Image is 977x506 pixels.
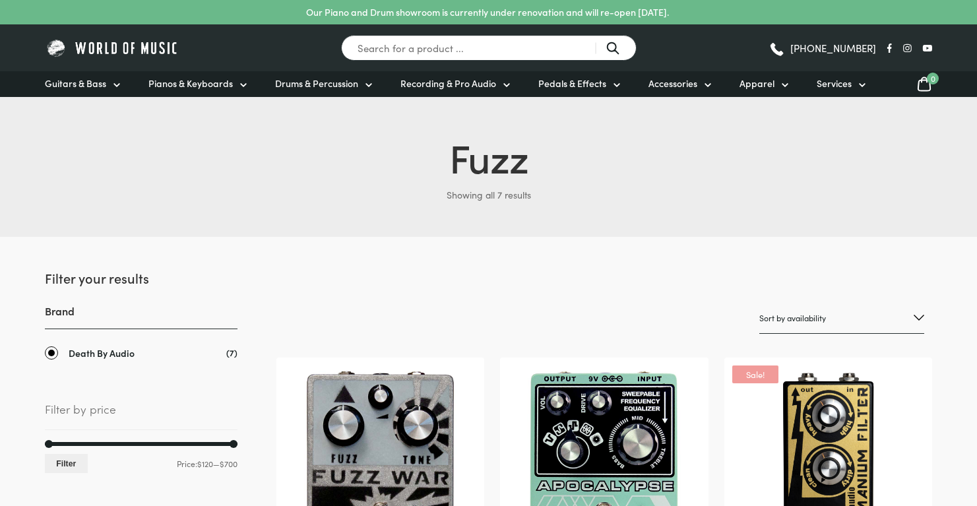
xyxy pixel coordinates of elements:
[790,43,876,53] span: [PHONE_NUMBER]
[45,400,237,430] span: Filter by price
[786,361,977,506] iframe: Chat with our support team
[759,303,924,334] select: Shop order
[817,77,852,90] span: Services
[148,77,233,90] span: Pianos & Keyboards
[927,73,939,84] span: 0
[45,454,237,473] div: Price: —
[45,454,88,473] button: Filter
[538,77,606,90] span: Pedals & Effects
[740,77,774,90] span: Apparel
[220,458,237,469] span: $700
[226,346,237,360] span: (7)
[197,458,213,469] span: $120
[45,303,237,329] h3: Brand
[69,346,135,361] span: Death By Audio
[45,129,932,184] h1: Fuzz
[45,346,237,361] a: Death By Audio
[732,365,778,383] span: Sale!
[45,184,932,205] p: Showing all 7 results
[45,77,106,90] span: Guitars & Bass
[45,38,180,58] img: World of Music
[769,38,876,58] a: [PHONE_NUMBER]
[45,303,237,361] div: Brand
[400,77,496,90] span: Recording & Pro Audio
[275,77,358,90] span: Drums & Percussion
[306,5,669,19] p: Our Piano and Drum showroom is currently under renovation and will re-open [DATE].
[45,269,237,287] h2: Filter your results
[341,35,637,61] input: Search for a product ...
[648,77,697,90] span: Accessories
